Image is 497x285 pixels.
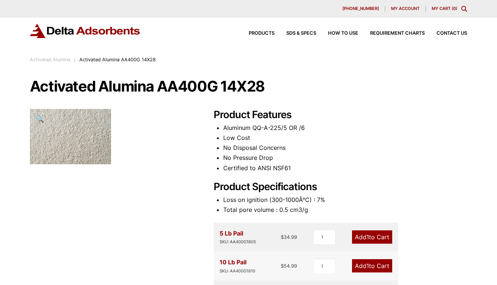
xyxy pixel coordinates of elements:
span: Requirement Charts [370,31,425,36]
span: $ [281,263,284,269]
span: $ [281,234,284,240]
div: SKU: AA400G1805 [220,238,256,245]
a: My Cart (0) [432,6,457,11]
span: How to Use [328,31,358,36]
h2: Product Features [214,109,467,121]
span: 0 [453,6,456,11]
span: : [74,57,75,62]
li: Aluminum QQ-A-225/5 OR /6 [223,123,467,133]
a: Add1to Cart [352,230,392,244]
a: How to Use [316,31,358,36]
li: Loss on ignition (300-1000Â°C) : 7% [223,195,467,205]
div: Toggle Modal Content [461,6,467,12]
div: 5 Lb Pail [220,229,256,245]
li: Total pore volume : 0.5 cm3/g [223,205,467,215]
li: Certified to ANSI NSF61 [223,163,467,173]
img: Activated Alumina AA400G 14X28 [30,109,111,164]
a: View full-screen image gallery [30,109,50,129]
span: Products [249,31,275,36]
span: 1 [366,233,369,241]
span: 🔍 [36,115,44,123]
li: No Disposal Concerns [223,143,467,153]
a: Activated Alumina [30,57,70,62]
span: [PHONE_NUMBER] [342,7,379,11]
a: Requirement Charts [358,31,425,36]
a: Products [237,31,275,36]
a: Contact Us [425,31,467,36]
h2: Product Specifications [214,181,467,193]
span: Contact Us [436,31,467,36]
span: My account [391,7,420,11]
span: SDS & SPECS [286,31,316,36]
img: Delta Adsorbents [30,24,141,38]
li: No Pressure Drop [223,153,467,163]
a: SDS & SPECS [275,31,316,36]
bdi: 54.99 [281,263,297,269]
span: 1 [366,262,369,269]
li: Low Cost [223,133,467,143]
h1: Activated Alumina AA400G 14X28 [30,79,467,94]
a: My account [385,6,426,12]
bdi: 34.99 [281,234,297,240]
a: Add1to Cart [352,259,392,272]
a: [PHONE_NUMBER] [336,6,385,12]
div: 10 Lb Pail [220,257,255,274]
span: Activated Alumina AA400G 14X28 [79,57,156,62]
div: SKU: AA400G1810 [220,268,255,275]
